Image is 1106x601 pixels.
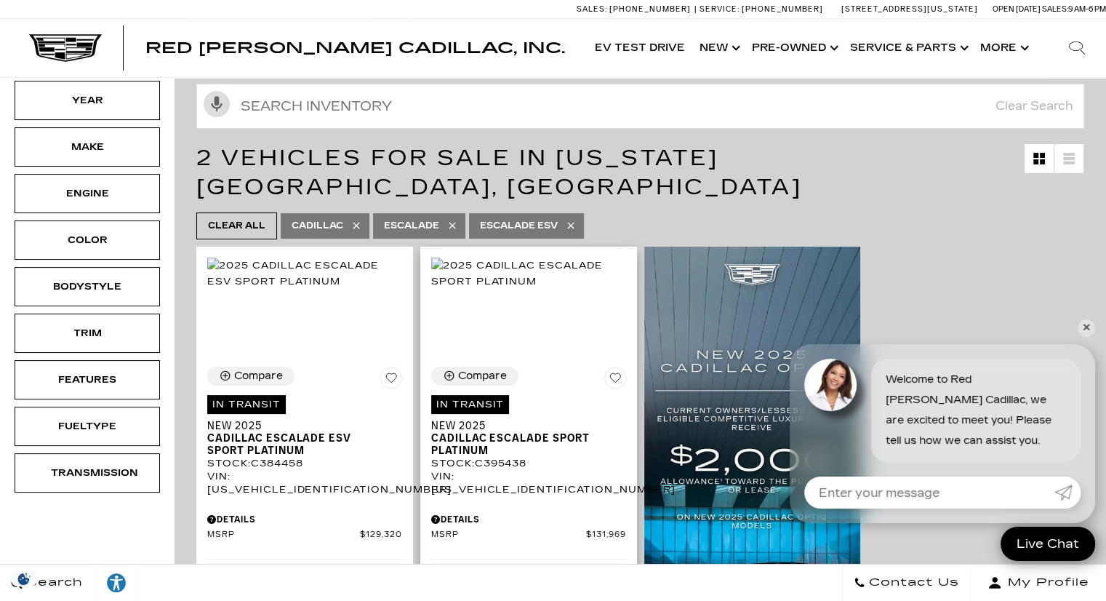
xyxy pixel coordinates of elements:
span: New 2025 [207,420,391,432]
div: Stock : C384458 [207,457,402,470]
div: FueltypeFueltype [15,407,160,446]
span: Contact Us [865,573,959,593]
a: EV Test Drive [588,19,692,77]
div: Transmission [51,465,124,481]
span: Sales: [577,4,607,14]
div: Make [51,139,124,155]
a: MSRP $129,320 [207,530,402,541]
span: [PHONE_NUMBER] [609,4,691,14]
div: ColorColor [15,220,160,260]
svg: Click to toggle on voice search [204,91,230,117]
div: Color [51,232,124,248]
section: Click to Open Cookie Consent Modal [7,571,41,586]
div: Fueltype [51,418,124,434]
div: Bodystyle [51,279,124,295]
span: Cadillac Escalade Sport Platinum [431,432,615,457]
div: Compare [234,370,283,383]
button: More [973,19,1033,77]
a: MSRP $131,969 [431,530,626,541]
img: 2025 Cadillac Escalade Sport Platinum [431,258,626,290]
span: Service: [700,4,740,14]
div: TrimTrim [15,314,160,353]
span: In Transit [207,395,286,414]
span: MSRP [431,530,586,541]
span: Search [23,573,83,593]
button: Save Vehicle [380,367,402,394]
a: Live Chat [1001,527,1095,561]
div: Pricing Details - New 2025 Cadillac Escalade Sport Platinum [431,513,626,526]
div: MakeMake [15,127,160,167]
img: Agent profile photo [804,359,857,411]
div: Search [1048,19,1106,77]
span: Red [PERSON_NAME] Cadillac, Inc. [145,39,565,57]
span: Live Chat [1009,536,1086,552]
span: MSRP [207,530,360,541]
div: Explore your accessibility options [95,572,138,594]
a: Sales: [PHONE_NUMBER] [577,5,694,13]
span: Escalade ESV [480,217,558,235]
div: FeaturesFeatures [15,360,160,399]
div: Features [51,372,124,388]
img: Opt-Out Icon [7,571,41,586]
a: Service: [PHONE_NUMBER] [694,5,827,13]
div: Compare [458,370,507,383]
input: Search Inventory [196,84,1084,129]
button: Compare Vehicle [207,367,294,386]
a: Grid View [1025,144,1054,173]
a: In TransitNew 2025Cadillac Escalade ESV Sport Platinum [207,394,402,457]
button: Save Vehicle [604,367,626,394]
div: Welcome to Red [PERSON_NAME] Cadillac, we are excited to meet you! Please tell us how we can assi... [871,359,1081,462]
span: Open [DATE] [993,4,1041,14]
span: In Transit [431,395,510,414]
input: Enter your message [804,477,1054,509]
div: Pricing Details - New 2025 Cadillac Escalade ESV Sport Platinum [207,513,402,526]
a: Explore your accessibility options [95,565,139,601]
span: Escalade [384,217,439,235]
a: In TransitNew 2025Cadillac Escalade Sport Platinum [431,394,626,457]
div: Stock : C395438 [431,457,626,470]
img: 2025 Cadillac Escalade ESV Sport Platinum [207,258,402,290]
a: Service & Parts [843,19,973,77]
span: [PHONE_NUMBER] [742,4,823,14]
span: New 2025 [431,420,615,432]
span: Cadillac Escalade ESV Sport Platinum [207,432,391,457]
span: 9 AM-6 PM [1068,4,1106,14]
a: Submit [1054,477,1081,509]
a: [STREET_ADDRESS][US_STATE] [841,4,978,14]
a: Red [PERSON_NAME] Cadillac, Inc. [145,41,565,55]
span: Sales: [1042,4,1068,14]
a: Contact Us [842,565,971,601]
span: $129,320 [360,530,402,541]
div: TransmissionTransmission [15,453,160,493]
div: EngineEngine [15,174,160,213]
div: VIN: [US_VEHICLE_IDENTIFICATION_NUMBER] [431,470,626,496]
div: Year [51,92,124,108]
div: YearYear [15,81,160,120]
div: Engine [51,186,124,202]
span: Clear All [208,217,265,235]
div: BodystyleBodystyle [15,267,160,306]
a: New [692,19,745,77]
span: 2 Vehicles for Sale in [US_STATE][GEOGRAPHIC_DATA], [GEOGRAPHIC_DATA] [196,145,801,200]
span: Cadillac [292,217,343,235]
button: Compare Vehicle [431,367,518,386]
button: Open user profile menu [971,565,1106,601]
span: My Profile [1002,573,1089,593]
a: Pre-Owned [745,19,843,77]
span: $131,969 [586,530,626,541]
img: Cadillac Dark Logo with Cadillac White Text [29,34,102,62]
div: VIN: [US_VEHICLE_IDENTIFICATION_NUMBER] [207,470,402,496]
div: Trim [51,325,124,341]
